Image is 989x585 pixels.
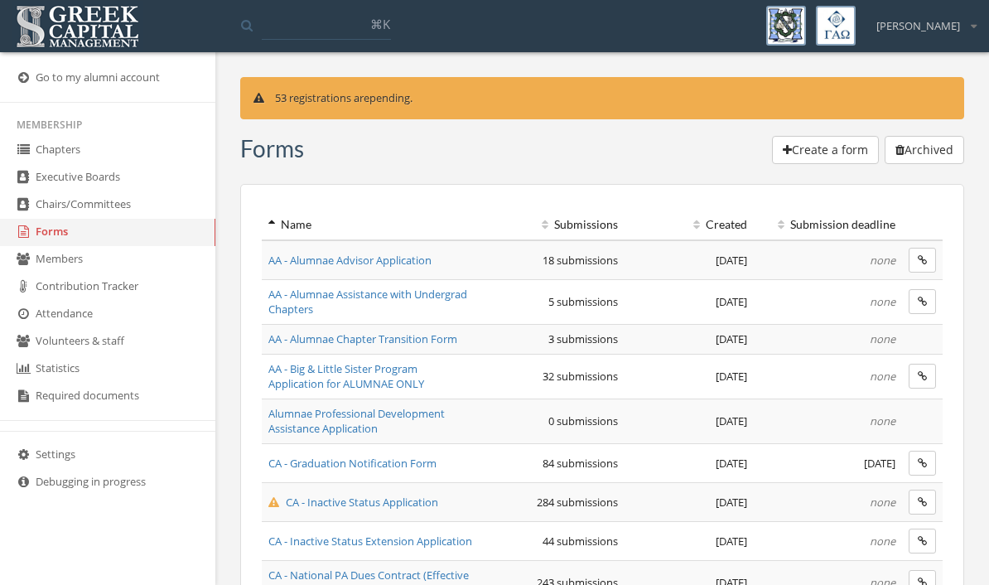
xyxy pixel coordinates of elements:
span: 3 submissions [548,331,618,346]
span: 53 registrations [275,90,351,105]
td: [DATE] [625,521,754,560]
th: Created [625,210,754,240]
em: none [870,331,895,346]
span: ⌘K [370,16,390,32]
td: [DATE] [754,443,902,482]
th: Submission deadline [754,210,902,240]
em: none [870,294,895,309]
em: none [870,495,895,510]
span: 44 submissions [543,534,618,549]
h3: Form s [240,136,304,162]
em: none [870,413,895,428]
a: AA - Big & Little Sister Program Application for ALUMNAE ONLY [268,361,424,392]
span: 84 submissions [543,456,618,471]
em: none [870,369,895,384]
a: CA - Graduation Notification Form [268,456,437,471]
span: [PERSON_NAME] [876,18,960,34]
td: [DATE] [625,482,754,521]
span: 284 submissions [537,495,618,510]
span: 18 submissions [543,253,618,268]
a: AA - Alumnae Chapter Transition Form [268,331,457,346]
th: Submissions [480,210,625,240]
em: none [870,253,895,268]
td: [DATE] [625,443,754,482]
a: AA - Alumnae Advisor Application [268,253,432,268]
em: none [870,534,895,549]
a: Alumnae Professional Development Assistance Application [268,406,445,437]
button: Archived [885,136,964,164]
td: [DATE] [625,399,754,443]
div: are pending. [240,77,964,119]
a: CA - Inactive Status Extension Application [268,534,472,549]
a: CA - Inactive Status Application [268,495,438,510]
span: 0 submissions [548,413,618,428]
td: [DATE] [625,324,754,354]
td: [DATE] [625,240,754,280]
span: 32 submissions [543,369,618,384]
button: Create a form [772,136,879,164]
a: AA - Alumnae Assistance with Undergrad Chapters [268,287,467,317]
div: [PERSON_NAME] [866,6,977,34]
td: [DATE] [625,279,754,324]
td: [DATE] [625,354,754,399]
span: 5 submissions [548,294,618,309]
th: Name [262,210,480,240]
